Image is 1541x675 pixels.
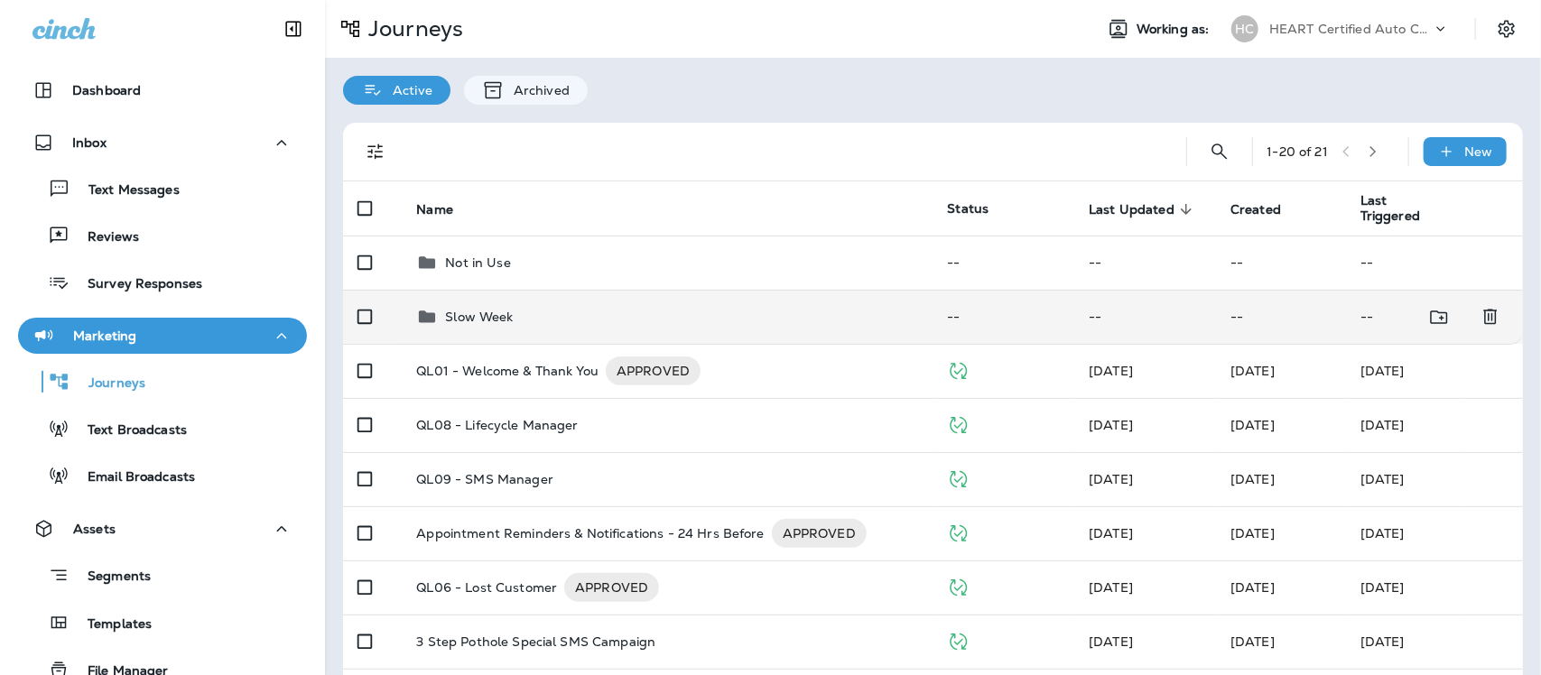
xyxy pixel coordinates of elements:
[1216,290,1346,344] td: --
[564,578,659,596] span: APPROVED
[1216,236,1346,290] td: --
[606,356,701,385] div: APPROVED
[18,170,307,208] button: Text Messages
[1346,236,1523,290] td: --
[1230,471,1275,487] span: Frank Carreno
[1089,471,1133,487] span: Frank Carreno
[772,524,867,542] span: APPROVED
[772,519,867,548] div: APPROVED
[18,318,307,354] button: Marketing
[1089,201,1198,217] span: Last Updated
[1230,201,1304,217] span: Created
[1137,22,1213,37] span: Working as:
[70,422,187,439] p: Text Broadcasts
[384,83,432,97] p: Active
[70,229,139,246] p: Reviews
[18,604,307,642] button: Templates
[73,328,136,343] p: Marketing
[416,202,453,217] span: Name
[1346,290,1464,344] td: --
[18,410,307,448] button: Text Broadcasts
[1089,579,1133,596] span: J-P Scoville
[416,472,553,486] p: QL09 - SMS Manager
[70,569,151,587] p: Segments
[18,125,307,161] button: Inbox
[18,264,307,301] button: Survey Responses
[72,135,107,150] p: Inbox
[1346,615,1523,669] td: [DATE]
[73,522,116,536] p: Assets
[1089,202,1174,217] span: Last Updated
[416,573,557,602] p: QL06 - Lost Customer
[1346,506,1523,560] td: [DATE]
[18,72,307,108] button: Dashboard
[357,134,394,170] button: Filters
[1360,193,1457,224] span: Last Triggered
[947,632,970,648] span: Published
[70,276,202,293] p: Survey Responses
[1269,22,1432,36] p: HEART Certified Auto Care
[564,573,659,602] div: APPROVED
[947,361,970,377] span: Published
[1267,144,1328,159] div: 1 - 20 of 21
[1421,299,1458,336] button: Move to folder
[1346,398,1523,452] td: [DATE]
[1360,193,1434,224] span: Last Triggered
[505,83,570,97] p: Archived
[947,523,970,540] span: Published
[1089,633,1133,650] span: Scott Hoffman
[1074,236,1216,290] td: --
[416,201,477,217] span: Name
[445,310,513,324] p: Slow Week
[1472,299,1509,336] button: Delete
[18,511,307,547] button: Assets
[416,418,578,432] p: QL08 - Lifecycle Manager
[416,519,764,548] p: Appointment Reminders & Notifications - 24 Hrs Before
[1490,13,1523,45] button: Settings
[70,616,152,633] p: Templates
[1074,290,1216,344] td: --
[1089,417,1133,433] span: Developer Integrations
[268,11,319,47] button: Collapse Sidebar
[1230,363,1275,379] span: J-P Scoville
[1231,15,1258,42] div: HC
[1230,417,1275,433] span: Frank Carreno
[416,356,599,385] p: QL01 - Welcome & Thank You
[947,469,970,485] span: Published
[606,362,701,380] span: APPROVED
[1089,525,1133,541] span: J-P Scoville
[1202,134,1238,170] button: Search Journeys
[933,290,1074,344] td: --
[1230,579,1275,596] span: J-P Scoville
[18,556,307,595] button: Segments
[18,457,307,495] button: Email Broadcasts
[1089,363,1133,379] span: Developer Integrations
[70,182,180,199] p: Text Messages
[70,375,145,393] p: Journeys
[361,15,463,42] p: Journeys
[72,83,141,97] p: Dashboard
[70,469,195,486] p: Email Broadcasts
[18,217,307,254] button: Reviews
[1230,633,1275,650] span: J-P Scoville
[18,363,307,401] button: Journeys
[947,415,970,431] span: Published
[933,236,1074,290] td: --
[1465,144,1493,159] p: New
[947,200,989,217] span: Status
[1346,344,1523,398] td: [DATE]
[1230,202,1281,217] span: Created
[1230,525,1275,541] span: J-P Scoville
[1346,560,1523,615] td: [DATE]
[445,255,510,270] p: Not in Use
[947,578,970,594] span: Published
[1346,452,1523,506] td: [DATE]
[416,634,655,649] p: 3 Step Pothole Special SMS Campaign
